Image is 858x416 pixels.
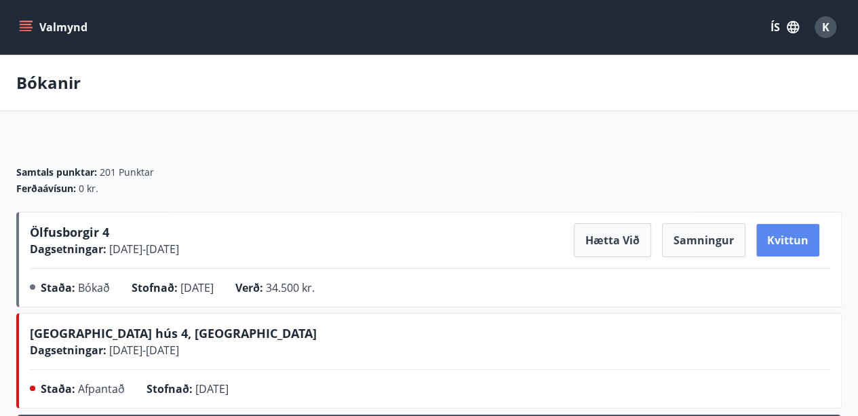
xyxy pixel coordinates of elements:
[78,381,125,396] span: Afpantað
[235,280,263,295] span: Verð :
[100,166,154,179] span: 201 Punktar
[132,280,178,295] span: Stofnað :
[662,223,745,257] button: Samningur
[106,343,179,358] span: [DATE] - [DATE]
[574,223,651,257] button: Hætta við
[180,280,214,295] span: [DATE]
[147,381,193,396] span: Stofnað :
[106,242,179,257] span: [DATE] - [DATE]
[266,280,315,295] span: 34.500 kr.
[195,381,229,396] span: [DATE]
[822,20,830,35] span: K
[756,224,819,257] button: Kvittun
[16,71,81,94] p: Bókanir
[79,182,98,195] span: 0 kr.
[16,182,76,195] span: Ferðaávísun :
[809,11,842,43] button: K
[78,280,110,295] span: Bókað
[30,343,106,358] span: Dagsetningar :
[16,166,97,179] span: Samtals punktar :
[30,242,106,257] span: Dagsetningar :
[763,15,806,39] button: ÍS
[16,15,93,39] button: menu
[41,381,75,396] span: Staða :
[41,280,75,295] span: Staða :
[30,224,109,240] span: Ölfusborgir 4
[30,325,317,341] span: [GEOGRAPHIC_DATA] hús 4, [GEOGRAPHIC_DATA]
